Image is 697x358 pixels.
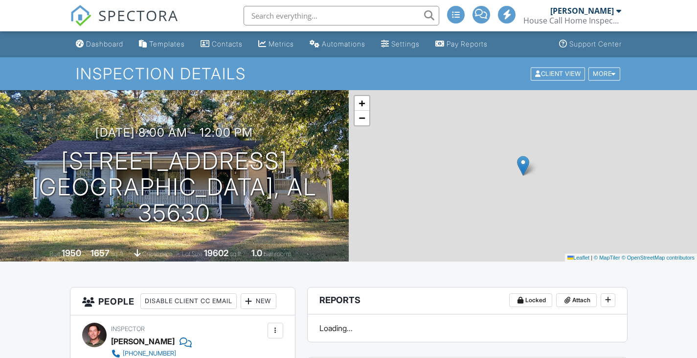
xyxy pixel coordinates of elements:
[86,40,123,48] div: Dashboard
[355,111,369,125] a: Zoom out
[359,97,365,109] span: +
[594,255,620,261] a: © MapTiler
[70,5,91,26] img: The Best Home Inspection Software - Spectora
[230,250,242,258] span: sq.ft.
[49,250,60,258] span: Built
[76,65,621,82] h1: Inspection Details
[555,35,626,53] a: Support Center
[264,250,292,258] span: bathrooms
[111,334,175,349] div: [PERSON_NAME]
[70,13,179,34] a: SPECTORA
[251,248,262,258] div: 1.0
[98,5,179,25] span: SPECTORA
[111,250,125,258] span: sq. ft.
[359,112,365,124] span: −
[517,156,529,176] img: Marker
[149,40,185,48] div: Templates
[72,35,127,53] a: Dashboard
[567,255,589,261] a: Leaflet
[355,96,369,111] a: Zoom in
[591,255,592,261] span: |
[431,35,492,53] a: Pay Reports
[197,35,247,53] a: Contacts
[62,248,81,258] div: 1950
[241,293,276,309] div: New
[391,40,420,48] div: Settings
[95,126,253,139] h3: [DATE] 8:00 am - 12:00 pm
[588,67,620,80] div: More
[254,35,298,53] a: Metrics
[569,40,622,48] div: Support Center
[523,16,621,25] div: House Call Home Inspection
[204,248,228,258] div: 19602
[142,250,173,258] span: crawlspace
[140,293,237,309] div: Disable Client CC Email
[550,6,614,16] div: [PERSON_NAME]
[306,35,369,53] a: Automations (Advanced)
[111,325,145,333] span: Inspector
[269,40,294,48] div: Metrics
[322,40,365,48] div: Automations
[90,248,110,258] div: 1657
[212,40,243,48] div: Contacts
[70,287,295,315] h3: People
[622,255,695,261] a: © OpenStreetMap contributors
[447,40,488,48] div: Pay Reports
[135,35,189,53] a: Templates
[531,67,585,80] div: Client View
[530,70,587,77] a: Client View
[123,350,176,358] div: [PHONE_NUMBER]
[182,250,202,258] span: Lot Size
[16,148,333,226] h1: [STREET_ADDRESS] [GEOGRAPHIC_DATA], AL 35630
[244,6,439,25] input: Search everything...
[377,35,424,53] a: Settings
